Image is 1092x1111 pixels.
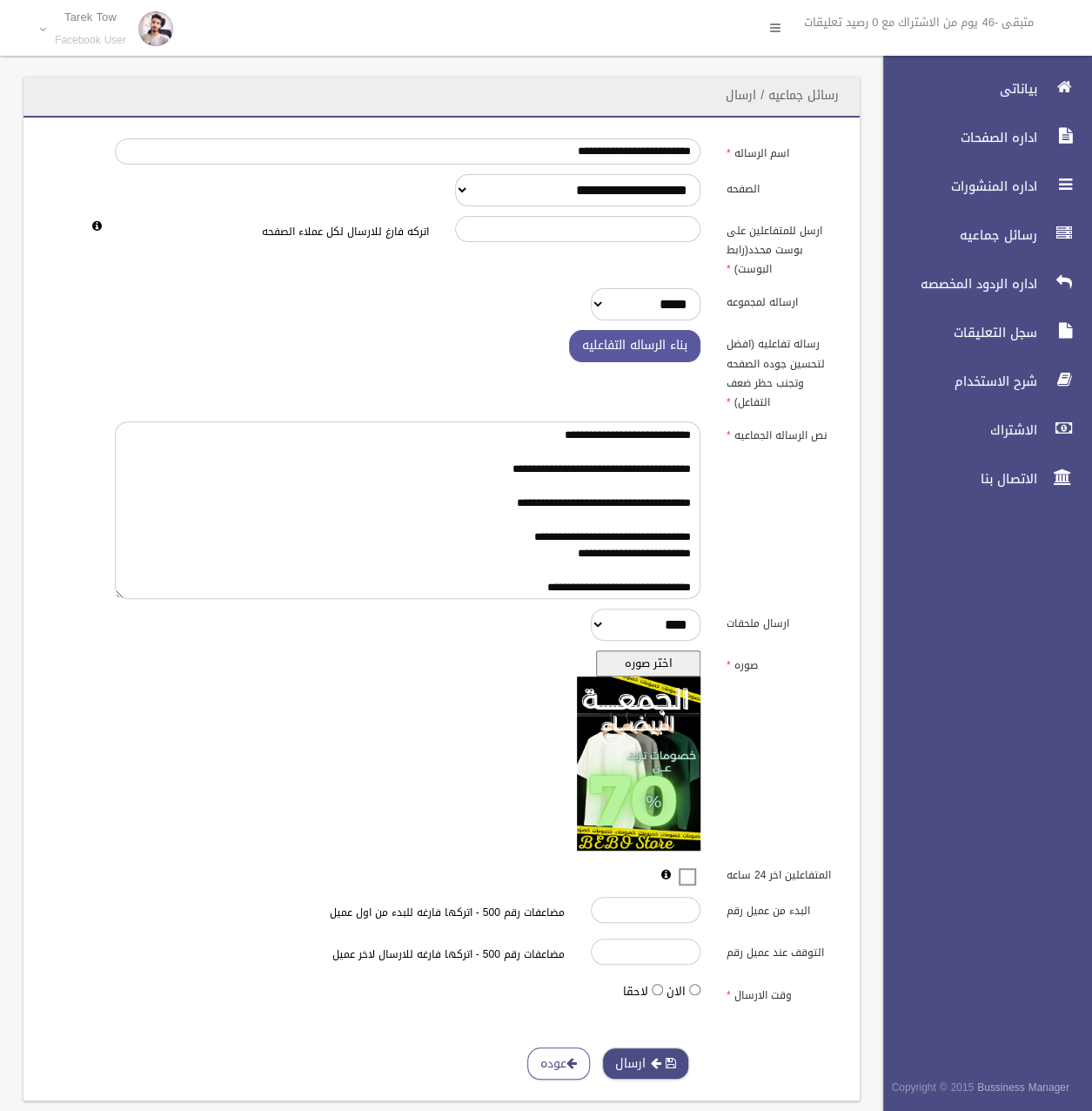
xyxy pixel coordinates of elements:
span: سجل التعليقات [868,324,1042,341]
h6: مضاعفات رقم 500 - اتركها فارغه للارسال لاخر عميل [251,949,564,960]
span: رسائل جماعيه [868,226,1042,244]
span: بياناتى [868,80,1042,98]
img: معاينه الصوره [577,677,700,851]
label: صوره [713,650,849,675]
span: شرح الاستخدام [868,373,1042,390]
span: اداره الصفحات [868,129,1042,146]
label: ارسال ملحقات [713,609,849,633]
label: الان [667,981,686,1002]
a: اداره الردود المخصصه [868,265,1092,303]
a: اداره الصفحات [868,118,1092,157]
small: Facebook User [55,34,126,47]
button: ارسال [602,1047,689,1080]
a: سجل التعليقات [868,313,1092,352]
label: ارسل للمتفاعلين على بوست محدد(رابط البوست) [713,216,849,279]
a: الاشتراك [868,411,1092,449]
label: البدء من عميل رقم [713,897,849,921]
label: رساله تفاعليه (افضل لتحسين جوده الصفحه وتجنب حظر ضعف التفاعل) [713,330,849,412]
header: رسائل جماعيه / ارسال [705,78,860,112]
strong: Bussiness Manager [977,1078,1069,1097]
button: اختر صوره [596,650,700,677]
button: بناء الرساله التفاعليه [569,330,700,362]
a: رسائل جماعيه [868,216,1092,254]
label: لاحقا [623,981,648,1002]
a: بياناتى [868,70,1092,108]
label: اسم الرساله [713,138,849,163]
h6: اتركه فارغ للارسال لكل عملاء الصفحه [115,226,428,238]
label: المتفاعلين اخر 24 ساعه [713,860,849,885]
label: التوقف عند عميل رقم [713,939,849,963]
a: اداره المنشورات [868,167,1092,205]
label: ارساله لمجموعه [713,288,849,313]
a: شرح الاستخدام [868,362,1092,401]
span: اداره المنشورات [868,178,1042,195]
a: عوده [527,1047,590,1080]
span: الاشتراك [868,421,1042,439]
h6: مضاعفات رقم 500 - اتركها فارغه للبدء من اول عميل [251,907,564,919]
span: الاتصال بنا [868,470,1042,488]
span: اداره الردود المخصصه [868,275,1042,293]
label: وقت الارسال [713,980,849,1005]
label: نص الرساله الجماعيه [713,421,849,446]
label: الصفحه [713,174,849,199]
p: Tarek Tow [55,10,126,24]
span: Copyright © 2015 [891,1078,974,1097]
a: الاتصال بنا [868,460,1092,498]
